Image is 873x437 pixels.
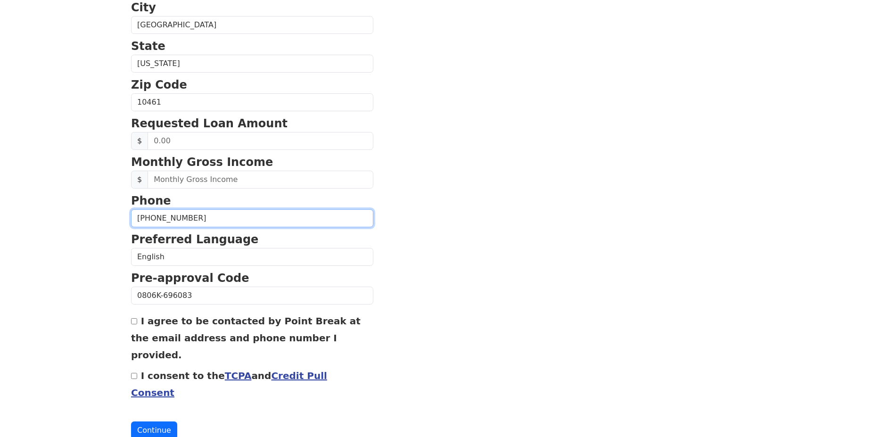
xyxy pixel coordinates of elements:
input: Phone [131,210,373,228]
input: City [131,16,373,34]
strong: City [131,1,156,15]
input: Pre-approval Code [131,287,373,305]
input: Zip Code [131,94,373,112]
strong: State [131,40,165,53]
p: Monthly Gross Income [131,154,373,171]
strong: Pre-approval Code [131,272,249,285]
span: $ [131,132,148,150]
label: I consent to the and [131,371,327,399]
strong: Phone [131,195,171,208]
a: TCPA [225,371,252,382]
strong: Requested Loan Amount [131,117,288,131]
span: $ [131,171,148,189]
strong: Zip Code [131,79,187,92]
strong: Preferred Language [131,233,258,247]
input: Monthly Gross Income [148,171,373,189]
label: I agree to be contacted by Point Break at the email address and phone number I provided. [131,316,361,361]
input: 0.00 [148,132,373,150]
